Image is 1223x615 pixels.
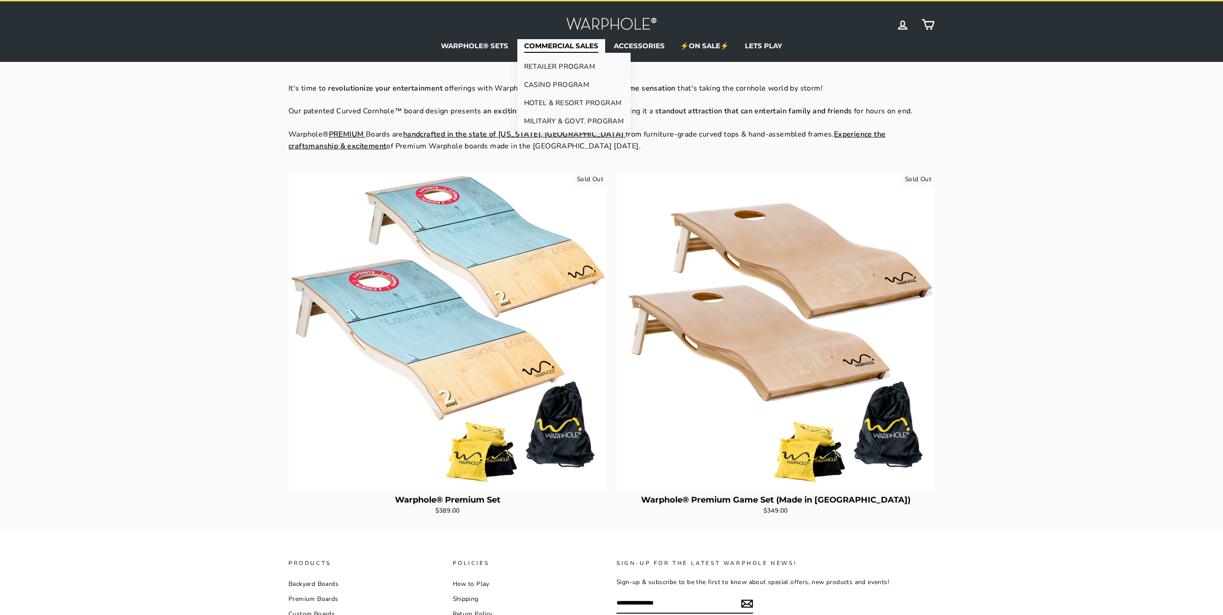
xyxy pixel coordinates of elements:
[288,496,606,504] div: Warphole® Premium Set
[517,94,631,112] a: HOTEL & RESORT PROGRAM
[434,39,515,53] a: WARPHOLE® SETS
[617,559,907,568] p: Sign-up for the latest warphole news!
[517,57,631,76] a: RETAILER PROGRAM
[673,39,736,53] a: ⚡ON SALE⚡
[453,592,479,606] a: Shipping
[566,15,657,35] img: Warphole
[288,559,443,568] p: PRODUCTS
[288,39,935,53] ul: Primary
[617,577,907,587] p: Sign-up & subscribe to be the first to know about special offers, new products and events!
[517,39,605,53] a: COMMERCIAL SALES
[288,592,339,606] a: Premium Boards
[617,506,935,515] div: $349.00
[901,173,935,186] div: Sold Out
[288,129,935,152] p: Warphole® Boards are from furniture-grade curved tops & hand-assembled frames. of Premium Warphol...
[517,112,631,130] a: MILITARY & GOVT. PROGRAM
[288,506,606,515] div: $389.00
[738,39,789,53] a: LETS PLAY
[288,173,606,518] a: Warphole® Premium Set Warphole® Premium Set$389.00
[617,496,935,504] div: Warphole® Premium Game Set (Made in [GEOGRAPHIC_DATA])
[655,106,852,116] strong: standout attraction that can entertain family and friends
[483,106,575,116] strong: an exciting new challenge
[288,577,339,591] a: Backyard Boards
[288,83,935,95] p: It's time to offerings with Warphole®, the that's taking the cornhole world by storm!
[288,106,935,117] p: Our patented Curved Cornhole™ board design presents to players, making it a for hours on end.
[517,76,631,94] a: CASINO PROGRAM
[453,577,490,591] a: How to Play
[573,173,606,186] div: Sold Out
[329,129,364,139] strong: PREMIUM
[288,129,885,151] strong: Experience the craftsmanship & excitement
[403,129,624,139] strong: handcrafted in the state of [US_STATE], [GEOGRAPHIC_DATA]
[607,39,672,53] a: ACCESSORIES
[617,173,935,518] a: Warphole® Premium Game Set (Made in US) Warphole® Premium Game Set (Made in [GEOGRAPHIC_DATA])$34...
[328,83,443,93] strong: revolutionize your entertainment
[453,559,607,568] p: POLICIES
[288,173,606,491] img: Warphole® Premium Set
[617,173,935,491] img: Warphole® Premium Game Set (Made in US)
